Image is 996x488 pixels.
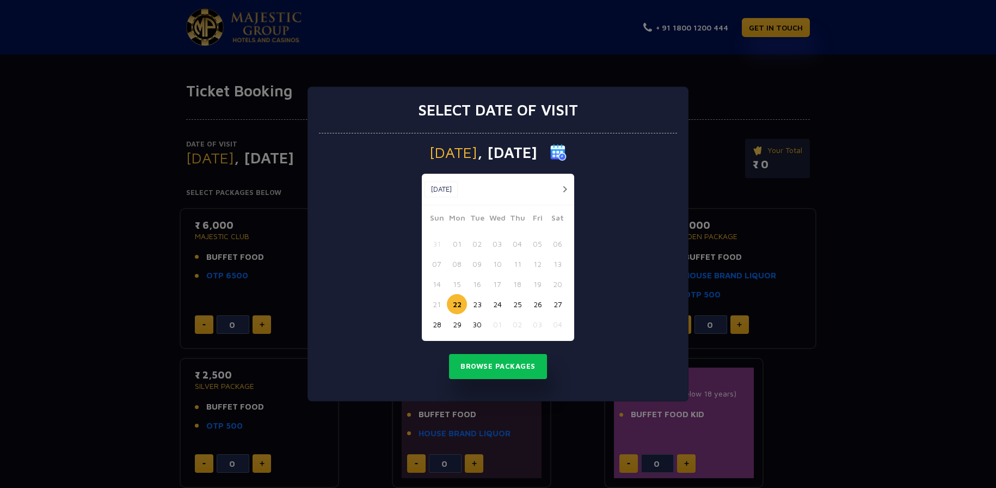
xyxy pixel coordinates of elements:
button: 31 [427,234,447,254]
button: Browse Packages [449,354,547,379]
button: 19 [527,274,548,294]
button: 01 [447,234,467,254]
button: 02 [467,234,487,254]
button: 02 [507,314,527,334]
button: 16 [467,274,487,294]
button: 04 [548,314,568,334]
button: 07 [427,254,447,274]
span: Thu [507,212,527,227]
span: Sat [548,212,568,227]
button: 04 [507,234,527,254]
button: [DATE] [425,181,458,198]
button: 11 [507,254,527,274]
button: 24 [487,294,507,314]
button: 25 [507,294,527,314]
button: 23 [467,294,487,314]
button: 12 [527,254,548,274]
button: 14 [427,274,447,294]
button: 08 [447,254,467,274]
button: 22 [447,294,467,314]
span: [DATE] [429,145,477,160]
button: 18 [507,274,527,294]
span: , [DATE] [477,145,537,160]
span: Wed [487,212,507,227]
button: 30 [467,314,487,334]
img: calender icon [550,144,567,161]
span: Fri [527,212,548,227]
span: Mon [447,212,467,227]
button: 17 [487,274,507,294]
button: 06 [548,234,568,254]
button: 03 [527,314,548,334]
button: 13 [548,254,568,274]
span: Tue [467,212,487,227]
button: 26 [527,294,548,314]
button: 27 [548,294,568,314]
button: 28 [427,314,447,334]
h3: Select date of visit [418,101,578,119]
span: Sun [427,212,447,227]
button: 15 [447,274,467,294]
button: 20 [548,274,568,294]
button: 01 [487,314,507,334]
button: 21 [427,294,447,314]
button: 03 [487,234,507,254]
button: 09 [467,254,487,274]
button: 29 [447,314,467,334]
button: 10 [487,254,507,274]
button: 05 [527,234,548,254]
